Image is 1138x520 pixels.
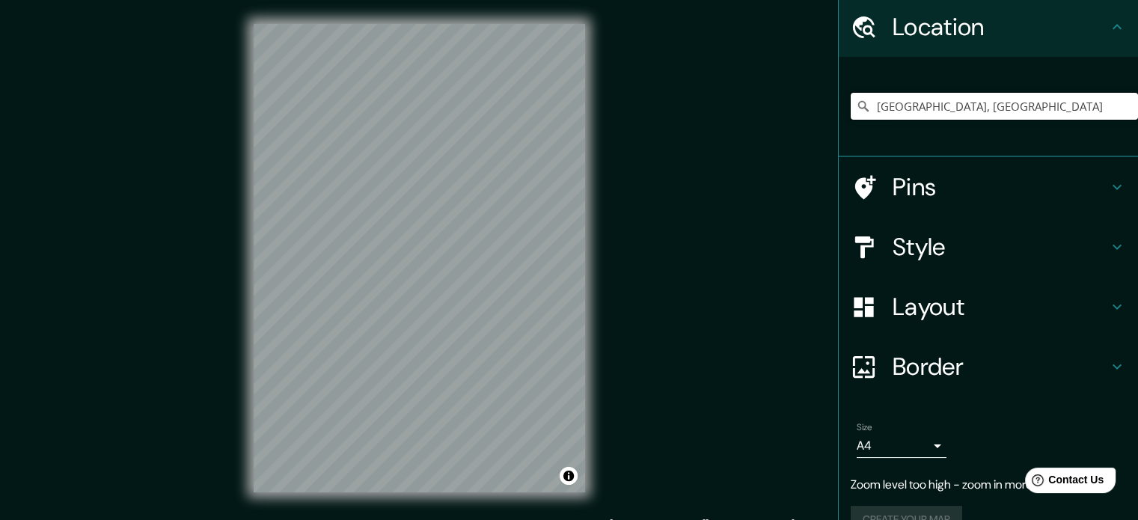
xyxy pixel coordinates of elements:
div: Style [839,217,1138,277]
h4: Location [893,12,1108,42]
h4: Layout [893,292,1108,322]
iframe: Help widget launcher [1005,462,1122,504]
div: Layout [839,277,1138,337]
p: Zoom level too high - zoom in more [851,476,1126,494]
label: Size [857,421,872,434]
div: Pins [839,157,1138,217]
h4: Pins [893,172,1108,202]
button: Toggle attribution [560,467,578,485]
h4: Style [893,232,1108,262]
div: Border [839,337,1138,397]
h4: Border [893,352,1108,382]
canvas: Map [254,24,585,492]
input: Pick your city or area [851,93,1138,120]
div: A4 [857,434,946,458]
